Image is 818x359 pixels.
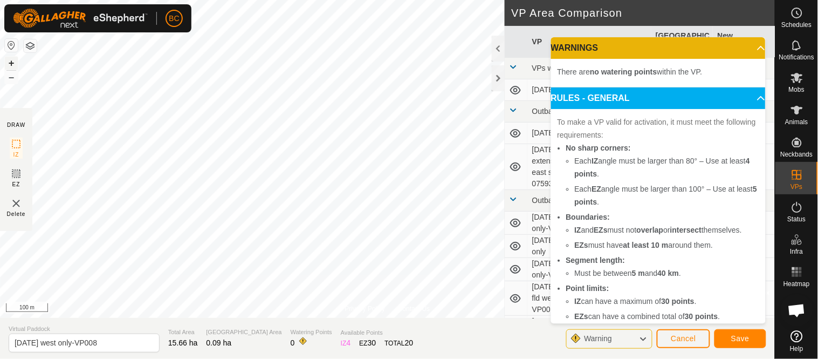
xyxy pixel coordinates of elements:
[9,324,160,334] span: Virtual Paddock
[575,182,759,208] li: Each angle must be larger than 100° – Use at least .
[685,312,718,321] b: 30 points
[592,185,602,193] b: EZ
[575,157,751,178] b: 4 points
[633,269,645,277] b: 5 m
[207,338,232,347] span: 0.09 ha
[527,79,589,101] td: [DATE] 1423
[623,241,669,249] b: at least 10 m
[790,248,803,255] span: Infra
[566,284,609,293] b: Point limits:
[551,87,766,109] p-accordion-header: RULES - GENERAL
[657,329,710,348] button: Cancel
[10,197,23,210] img: VP
[637,226,664,234] b: overlap
[13,151,19,159] span: IZ
[790,346,803,352] span: Help
[5,71,18,84] button: –
[575,226,581,234] b: IZ
[532,107,614,116] span: Outback east Paddock 1
[575,310,759,323] li: can have a combined total of .
[345,304,385,314] a: Privacy Policy
[527,144,589,190] td: [DATE] extension south east side 075934-VP001
[291,338,295,347] span: 0
[575,154,759,180] li: Each angle must be larger than 80° – Use at least .
[651,26,713,58] th: [GEOGRAPHIC_DATA] Area
[780,151,813,158] span: Neckbands
[575,297,581,306] b: IZ
[658,269,679,277] b: 40 km
[594,226,608,234] b: EZs
[789,86,805,93] span: Mobs
[384,337,413,349] div: TOTAL
[341,328,414,337] span: Available Points
[584,334,612,343] span: Warning
[551,37,766,59] p-accordion-header: WARNINGS
[405,338,414,347] span: 20
[592,157,599,165] b: IZ
[168,338,198,347] span: 15.66 ha
[590,67,657,76] b: no watering points
[790,184,802,190] span: VPs
[527,281,589,316] td: [DATE] to hay fld west only-VP006
[532,196,649,205] span: Outback next to [PERSON_NAME]
[12,180,20,188] span: EZ
[551,59,766,87] p-accordion-content: WARNINGS
[398,304,430,314] a: Contact Us
[368,338,376,347] span: 30
[527,258,589,281] td: [DATE] west only-VP006
[785,119,808,125] span: Animals
[5,39,18,52] button: Reset Map
[551,44,599,52] span: WARNINGS
[713,26,775,58] th: New Allocation
[566,213,610,221] b: Boundaries:
[670,226,702,234] b: intersect
[551,109,766,347] p-accordion-content: RULES - GENERAL
[775,326,818,356] a: Help
[359,337,376,349] div: EZ
[575,312,589,321] b: EZs
[347,338,351,347] span: 4
[575,267,759,280] li: Must be between and .
[527,26,589,58] th: VP
[714,329,766,348] button: Save
[575,185,758,206] b: 5 points
[558,67,703,76] span: There are within the VP.
[551,94,630,103] span: RULES - GENERAL
[527,235,589,258] td: [DATE] west only
[527,123,589,144] td: [DATE] 075934
[787,216,806,222] span: Status
[781,294,813,327] div: Open chat
[575,241,589,249] b: EZs
[527,316,589,350] td: [DATE] to hay fld west only-VP007
[527,212,589,235] td: [DATE] west only-VP005
[341,337,350,349] div: IZ
[575,223,759,236] li: and must not or themselves.
[291,328,332,337] span: Watering Points
[779,54,814,60] span: Notifications
[781,22,812,28] span: Schedules
[532,64,636,72] span: VPs with NO Physical Paddock
[575,239,759,252] li: must have around them.
[7,121,25,129] div: DRAW
[169,13,179,24] span: BC
[566,256,625,265] b: Segment length:
[783,281,810,287] span: Heatmap
[13,9,148,28] img: Gallagher Logo
[662,297,695,306] b: 30 points
[207,328,282,337] span: [GEOGRAPHIC_DATA] Area
[168,328,198,337] span: Total Area
[24,39,37,52] button: Map Layers
[5,57,18,70] button: +
[511,6,775,19] h2: VP Area Comparison
[7,210,26,218] span: Delete
[566,144,631,152] b: No sharp corners:
[589,26,651,58] th: Mob
[731,334,750,343] span: Save
[671,334,696,343] span: Cancel
[558,118,757,139] span: To make a VP valid for activation, it must meet the following requirements:
[575,295,759,308] li: can have a maximum of .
